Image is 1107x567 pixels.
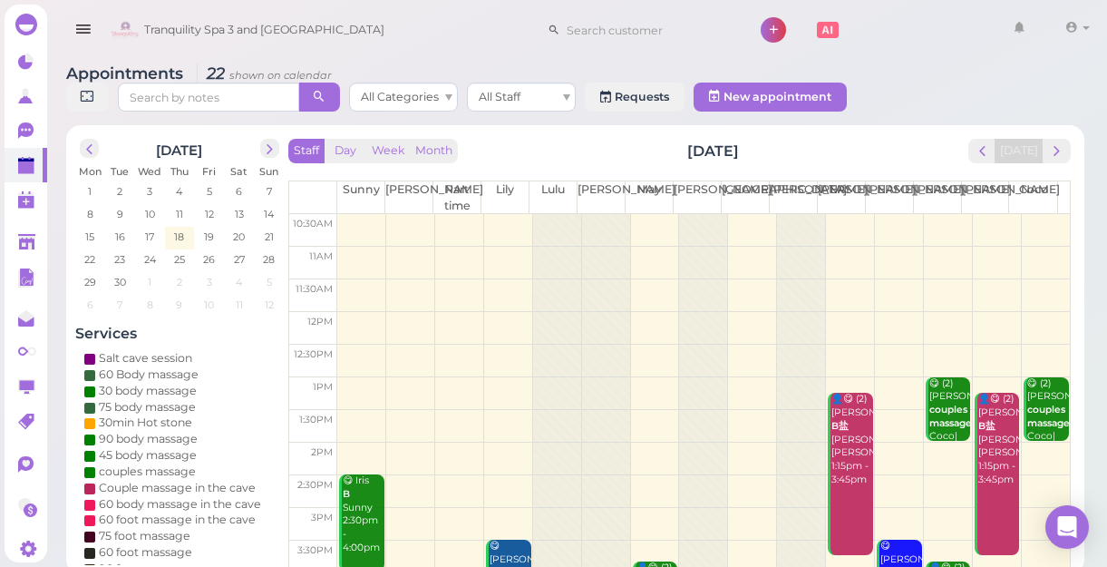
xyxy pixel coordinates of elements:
[294,348,333,360] span: 12:30pm
[99,528,190,544] div: 75 foot massage
[99,350,192,367] div: Salt cave session
[85,297,95,313] span: 6
[769,181,817,214] th: [PERSON_NAME]
[479,90,520,103] span: All Staff
[723,90,831,103] span: New appointment
[229,69,332,82] small: shown on calendar
[83,229,96,245] span: 15
[831,420,849,432] b: B盐
[99,496,261,513] div: 60 body massage in the cave
[86,183,93,200] span: 1
[85,206,95,222] span: 8
[433,181,481,214] th: Part time
[201,251,217,268] span: 26
[299,414,333,425] span: 1:30pm
[529,181,578,214] th: Lulu
[170,165,189,178] span: Thu
[343,488,350,500] b: B
[977,393,1020,486] div: 👤😋 (2) [PERSON_NAME] [PERSON_NAME]|[PERSON_NAME] 1:15pm - 3:45pm
[978,420,995,432] b: B盐
[230,165,248,178] span: Sat
[481,181,529,214] th: Lily
[929,404,972,429] b: couples massage
[366,139,411,163] button: Week
[995,139,1044,163] button: [DATE]
[99,544,192,561] div: 60 foot massage
[721,181,769,214] th: [GEOGRAPHIC_DATA]
[296,283,333,295] span: 11:30am
[172,251,187,268] span: 25
[231,229,247,245] span: 20
[99,480,256,496] div: Couple massage in the cave
[309,250,333,262] span: 11am
[385,181,433,214] th: [PERSON_NAME]
[625,181,673,214] th: May
[143,206,157,222] span: 10
[324,139,367,163] button: Day
[145,183,154,200] span: 3
[111,165,129,178] span: Tue
[297,479,333,491] span: 2:30pm
[99,431,198,447] div: 90 body massage
[342,474,384,554] div: 😋 Iris Sunny 2:30pm - 4:00pm
[99,399,196,415] div: 75 body massage
[79,165,102,178] span: Mon
[293,218,333,230] span: 10:30am
[99,464,196,480] div: couples massage
[311,446,333,458] span: 2pm
[297,544,333,556] span: 3:30pm
[263,297,276,313] span: 12
[83,274,98,290] span: 29
[261,251,277,268] span: 28
[75,325,284,342] h4: Services
[115,183,124,200] span: 2
[1009,181,1057,214] th: Coco
[968,139,996,163] button: prev
[99,367,199,383] div: 60 Body massage
[202,165,216,178] span: Fri
[174,183,184,200] span: 4
[118,83,299,112] input: Search by notes
[265,274,274,290] span: 5
[961,181,1009,214] th: [PERSON_NAME]
[174,206,185,222] span: 11
[410,139,458,163] button: Month
[361,90,439,103] span: All Categories
[197,64,332,83] i: 22
[80,139,99,158] button: prev
[673,181,721,214] th: [PERSON_NAME]
[172,229,186,245] span: 18
[144,5,384,55] span: Tranquility Spa 3 and [GEOGRAPHIC_DATA]
[83,251,97,268] span: 22
[313,381,333,393] span: 1pm
[174,297,184,313] span: 9
[234,297,245,313] span: 11
[307,316,333,327] span: 12pm
[203,206,216,222] span: 12
[205,274,214,290] span: 3
[99,383,197,399] div: 30 body massage
[99,415,192,431] div: 30min Hot stone
[311,512,333,523] span: 3pm
[115,297,124,313] span: 7
[113,229,127,245] span: 16
[288,139,325,163] button: Staff
[1027,404,1070,429] b: couples massage
[99,512,256,528] div: 60 foot massage in the cave
[145,297,155,313] span: 8
[138,165,161,178] span: Wed
[175,274,184,290] span: 2
[66,64,188,83] span: Appointments
[560,15,736,44] input: Search customer
[260,139,279,158] button: next
[259,165,278,178] span: Sun
[928,377,971,497] div: 😋 (2) [PERSON_NAME] Coco|[PERSON_NAME] 1:00pm - 2:00pm
[913,181,961,214] th: [PERSON_NAME]
[233,206,246,222] span: 13
[142,251,158,268] span: 24
[865,181,913,214] th: [PERSON_NAME]
[263,229,276,245] span: 21
[202,229,216,245] span: 19
[205,183,214,200] span: 5
[578,181,626,214] th: [PERSON_NAME]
